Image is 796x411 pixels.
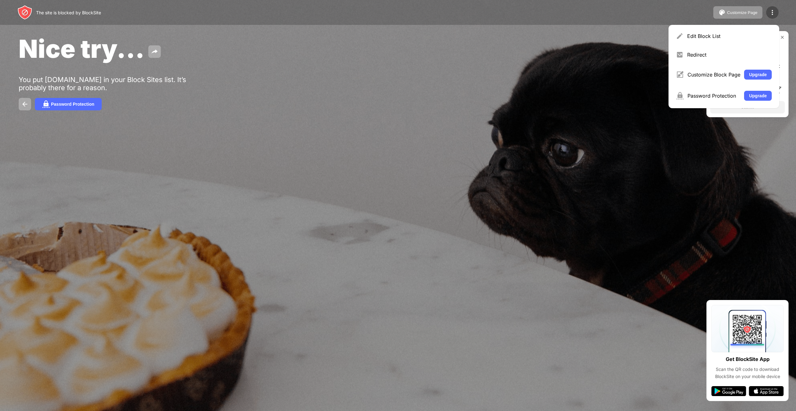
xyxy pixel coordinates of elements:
div: Edit Block List [687,33,772,39]
div: Redirect [687,52,772,58]
button: Password Protection [35,98,102,110]
img: menu-pencil.svg [676,32,683,40]
div: Get BlockSite App [726,355,770,364]
img: back.svg [21,100,29,108]
img: header-logo.svg [17,5,32,20]
img: google-play.svg [711,386,746,396]
div: Customize Page [727,10,757,15]
div: The site is blocked by BlockSite [36,10,101,15]
img: rate-us-close.svg [780,35,785,40]
div: You put [DOMAIN_NAME] in your Block Sites list. It’s probably there for a reason. [19,76,211,92]
img: menu-redirect.svg [676,51,683,58]
div: Password Protection [687,93,740,99]
div: Scan the QR code to download BlockSite on your mobile device [711,366,784,380]
span: Nice try... [19,34,145,64]
img: password.svg [42,100,50,108]
img: share.svg [151,48,158,55]
img: menu-customize.svg [676,71,684,78]
button: Upgrade [744,91,772,101]
button: Customize Page [713,6,762,19]
div: Customize Block Page [687,72,740,78]
div: Password Protection [51,102,94,107]
button: Upgrade [744,70,772,80]
img: app-store.svg [749,386,784,396]
img: menu-password.svg [676,92,684,99]
img: menu-icon.svg [769,9,776,16]
img: qrcode.svg [711,305,784,352]
img: pallet.svg [718,9,726,16]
